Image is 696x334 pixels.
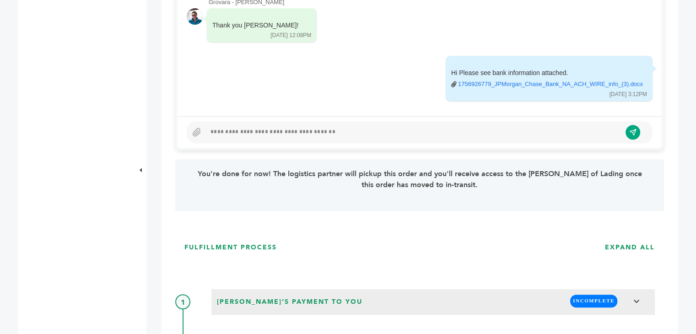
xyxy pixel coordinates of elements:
h3: EXPAND ALL [605,243,655,252]
div: [DATE] 12:08PM [270,32,311,39]
div: Thank you [PERSON_NAME]! [212,21,298,30]
span: [PERSON_NAME]’s Payment to You [214,295,365,309]
p: You're done for now! The logistics partner will pickup this order and you'll receive access to th... [195,168,645,190]
a: 1756926779_JPMorgan_Chase_Bank_NA_ACH_WIRE_info_(3).docx [458,80,643,88]
div: Hi Please see bank information attached. [451,69,634,89]
span: INCOMPLETE [570,295,617,307]
div: [DATE] 3:12PM [610,91,647,98]
h3: FULFILLMENT PROCESS [184,243,277,252]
